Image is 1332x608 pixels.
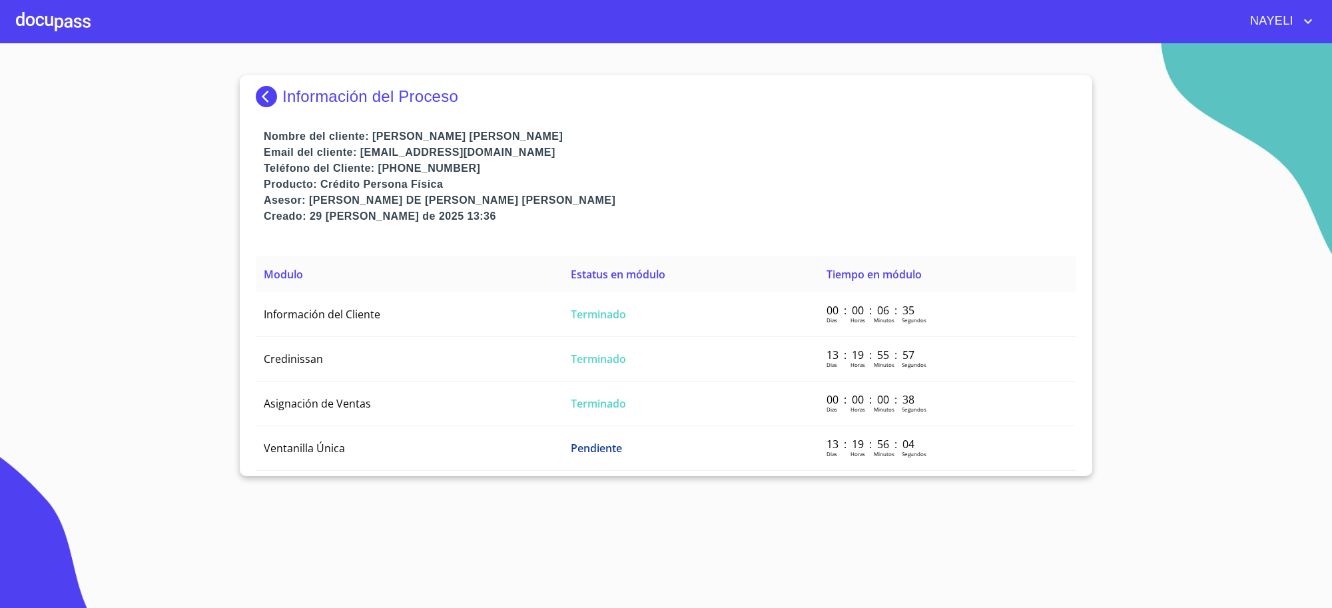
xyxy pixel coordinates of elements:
[827,437,916,452] p: 13 : 19 : 56 : 04
[264,129,1076,145] p: Nombre del cliente: [PERSON_NAME] [PERSON_NAME]
[850,361,865,368] p: Horas
[1240,11,1316,32] button: account of current user
[902,361,926,368] p: Segundos
[902,406,926,413] p: Segundos
[850,450,865,457] p: Horas
[827,348,916,362] p: 13 : 19 : 55 : 57
[571,441,622,456] span: Pendiente
[264,352,323,366] span: Credinissan
[827,361,837,368] p: Dias
[264,307,380,322] span: Información del Cliente
[827,316,837,324] p: Dias
[827,392,916,407] p: 00 : 00 : 00 : 38
[264,160,1076,176] p: Teléfono del Cliente: [PHONE_NUMBER]
[827,267,922,282] span: Tiempo en módulo
[902,316,926,324] p: Segundos
[571,396,626,411] span: Terminado
[571,352,626,366] span: Terminado
[902,450,926,457] p: Segundos
[827,303,916,318] p: 00 : 00 : 06 : 35
[264,396,371,411] span: Asignación de Ventas
[874,450,894,457] p: Minutos
[264,176,1076,192] p: Producto: Crédito Persona Física
[264,208,1076,224] p: Creado: 29 [PERSON_NAME] de 2025 13:36
[264,267,303,282] span: Modulo
[874,361,894,368] p: Minutos
[1240,11,1300,32] span: NAYELI
[827,406,837,413] p: Dias
[282,87,458,106] p: Información del Proceso
[850,316,865,324] p: Horas
[571,307,626,322] span: Terminado
[264,441,345,456] span: Ventanilla Única
[874,316,894,324] p: Minutos
[571,267,665,282] span: Estatus en módulo
[850,406,865,413] p: Horas
[264,145,1076,160] p: Email del cliente: [EMAIL_ADDRESS][DOMAIN_NAME]
[264,192,1076,208] p: Asesor: [PERSON_NAME] DE [PERSON_NAME] [PERSON_NAME]
[827,450,837,457] p: Dias
[874,406,894,413] p: Minutos
[256,86,1076,107] div: Información del Proceso
[256,86,282,107] img: Docupass spot blue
